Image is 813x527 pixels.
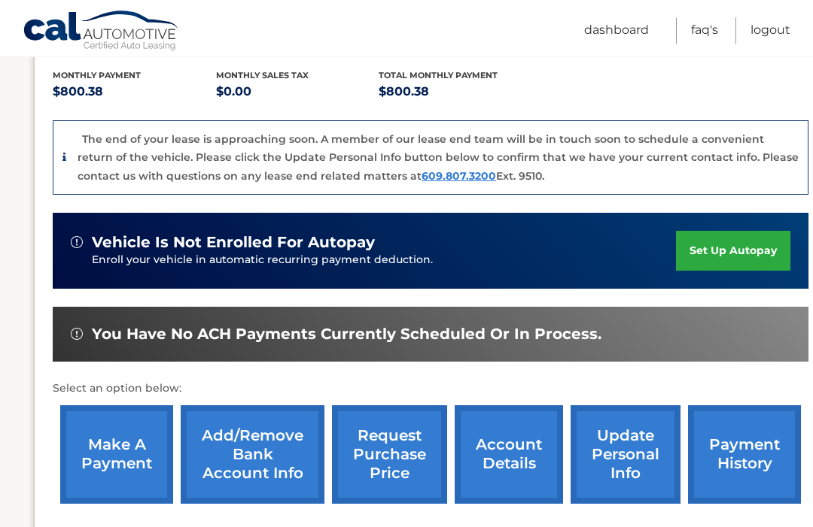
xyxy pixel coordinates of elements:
[332,405,447,504] a: request purchase price
[216,81,379,102] p: $0.00
[71,236,83,248] img: alert-white.svg
[216,70,309,80] span: Monthly sales Tax
[92,252,676,268] p: Enroll your vehicle in automatic recurring payment deduction.
[53,380,808,398] p: Select an option below:
[676,231,790,271] a: set up autopay
[691,17,718,44] a: FAQ's
[60,405,173,504] a: make a payment
[571,405,681,504] a: update personal info
[584,17,649,44] a: Dashboard
[379,81,542,102] p: $800.38
[92,233,375,252] span: vehicle is not enrolled for autopay
[751,17,790,44] a: Logout
[379,70,498,80] span: Total Monthly Payment
[23,10,181,53] a: Cal Automotive
[71,328,83,340] img: alert-white.svg
[181,405,324,504] a: Add/Remove bank account info
[688,405,801,504] a: payment history
[455,405,563,504] a: account details
[92,325,601,344] span: You have no ACH payments currently scheduled or in process.
[53,70,141,80] span: Monthly Payment
[53,81,216,102] p: $800.38
[422,169,496,183] a: 609.807.3200
[78,132,799,183] p: The end of your lease is approaching soon. A member of our lease end team will be in touch soon t...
